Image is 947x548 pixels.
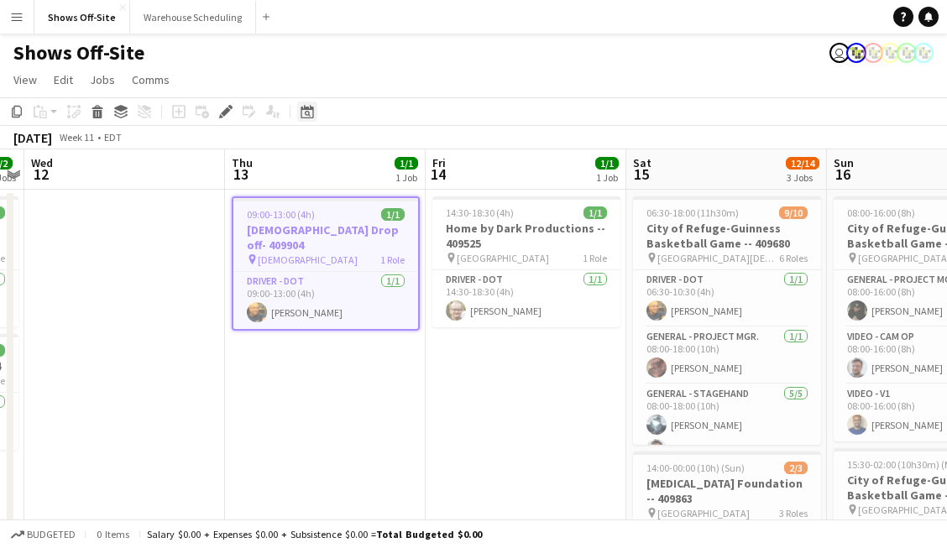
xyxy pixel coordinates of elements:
span: Jobs [90,72,115,87]
a: Edit [47,69,80,91]
app-user-avatar: Labor Coordinator [913,43,934,63]
h3: Home by Dark Productions -- 409525 [432,221,620,251]
span: 15 [630,164,651,184]
span: 14 [430,164,446,184]
span: Wed [31,155,53,170]
span: 14:00-00:00 (10h) (Sun) [646,462,745,474]
a: Comms [125,69,176,91]
div: 1 Job [395,171,417,184]
app-job-card: 06:30-18:00 (11h30m)9/10City of Refuge-Guinness Basketball Game -- 409680 [GEOGRAPHIC_DATA][DEMOG... [633,196,821,445]
span: 2/3 [784,462,808,474]
span: 13 [229,164,253,184]
span: 6 Roles [779,252,808,264]
span: Comms [132,72,170,87]
app-user-avatar: Labor Coordinator [897,43,917,63]
app-user-avatar: Labor Coordinator [880,43,900,63]
span: 1 Role [583,252,607,264]
div: 3 Jobs [787,171,819,184]
app-card-role: General - Project Mgr.1/108:00-18:00 (10h)[PERSON_NAME] [633,327,821,384]
button: Warehouse Scheduling [130,1,256,34]
span: Sat [633,155,651,170]
span: [DEMOGRAPHIC_DATA] [258,253,358,266]
h3: City of Refuge-Guinness Basketball Game -- 409680 [633,221,821,251]
span: 1/1 [583,206,607,219]
span: 3 Roles [779,507,808,519]
span: 1 Role [380,253,405,266]
span: 9/10 [779,206,808,219]
span: 12/14 [786,157,819,170]
span: Budgeted [27,529,76,540]
span: [GEOGRAPHIC_DATA][DEMOGRAPHIC_DATA] [657,252,779,264]
app-job-card: 14:30-18:30 (4h)1/1Home by Dark Productions -- 409525 [GEOGRAPHIC_DATA]1 RoleDriver - DOT1/114:30... [432,196,620,327]
span: 1/1 [595,157,619,170]
span: Edit [54,72,73,87]
span: [GEOGRAPHIC_DATA] [457,252,549,264]
app-card-role: General - Stagehand5/508:00-18:00 (10h)[PERSON_NAME][PERSON_NAME] [633,384,821,539]
app-card-role: Driver - DOT1/114:30-18:30 (4h)[PERSON_NAME] [432,270,620,327]
div: [DATE] [13,129,52,146]
span: 08:00-16:00 (8h) [847,206,915,219]
span: Total Budgeted $0.00 [376,528,482,540]
div: Salary $0.00 + Expenses $0.00 + Subsistence $0.00 = [147,528,482,540]
div: EDT [104,131,122,144]
div: 1 Job [596,171,618,184]
span: 09:00-13:00 (4h) [247,208,315,221]
app-job-card: 09:00-13:00 (4h)1/1[DEMOGRAPHIC_DATA] Drop off- 409904 [DEMOGRAPHIC_DATA]1 RoleDriver - DOT1/109:... [232,196,420,331]
a: Jobs [83,69,122,91]
span: Sun [834,155,854,170]
app-user-avatar: Toryn Tamborello [829,43,850,63]
span: 1/1 [381,208,405,221]
a: View [7,69,44,91]
span: [GEOGRAPHIC_DATA] [657,507,750,519]
span: View [13,72,37,87]
h1: Shows Off-Site [13,40,144,65]
app-user-avatar: Labor Coordinator [846,43,866,63]
span: Week 11 [55,131,97,144]
app-user-avatar: Labor Coordinator [863,43,883,63]
span: Thu [232,155,253,170]
h3: [DEMOGRAPHIC_DATA] Drop off- 409904 [233,222,418,253]
app-card-role: Driver - DOT1/109:00-13:00 (4h)[PERSON_NAME] [233,272,418,329]
span: 06:30-18:00 (11h30m) [646,206,739,219]
h3: [MEDICAL_DATA] Foundation -- 409863 [633,476,821,506]
span: 16 [831,164,854,184]
button: Shows Off-Site [34,1,130,34]
app-card-role: Driver - DOT1/106:30-10:30 (4h)[PERSON_NAME] [633,270,821,327]
span: 0 items [92,528,133,540]
button: Budgeted [8,525,78,544]
span: 1/1 [395,157,418,170]
span: 14:30-18:30 (4h) [446,206,514,219]
span: 12 [29,164,53,184]
span: Fri [432,155,446,170]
